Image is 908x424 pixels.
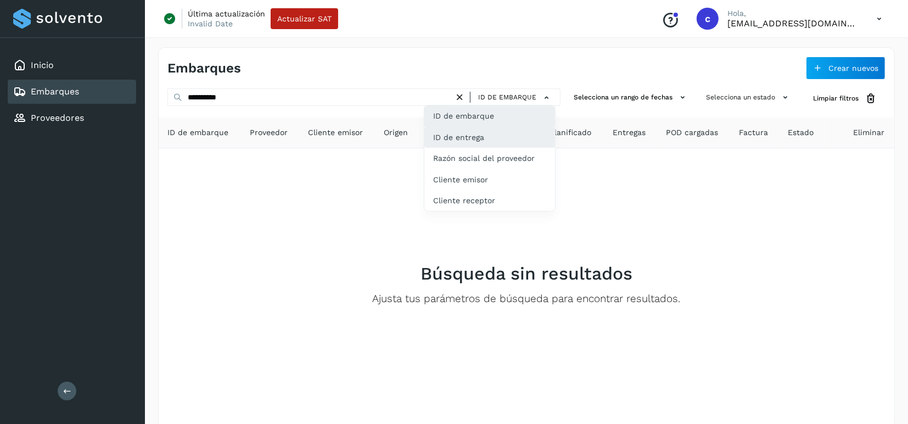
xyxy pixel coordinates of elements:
span: Actualizar SAT [277,15,332,23]
div: Razón social del proveedor [424,148,555,169]
div: Inicio [8,53,136,77]
div: ID de embarque [424,105,555,126]
a: Embarques [31,86,79,97]
div: Proveedores [8,106,136,130]
button: Actualizar SAT [271,8,338,29]
div: ID de entrega [424,127,555,148]
p: Invalid Date [188,19,233,29]
a: Proveedores [31,113,84,123]
div: Cliente receptor [424,190,555,211]
p: Última actualización [188,9,265,19]
p: Hola, [727,9,859,18]
p: cavila@niagarawater.com [727,18,859,29]
div: Embarques [8,80,136,104]
div: Cliente emisor [424,169,555,190]
a: Inicio [31,60,54,70]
